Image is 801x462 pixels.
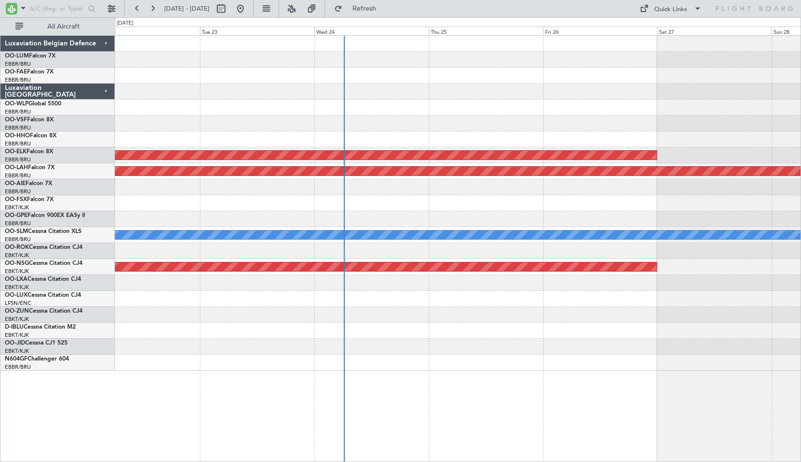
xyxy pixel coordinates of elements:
span: OO-FSX [5,197,27,202]
span: OO-NSG [5,260,29,266]
a: EBBR/BRU [5,220,31,227]
span: OO-FAE [5,69,27,75]
div: Sat 27 [657,27,772,35]
a: OO-GPEFalcon 900EX EASy II [5,213,85,218]
span: OO-ELK [5,149,27,155]
div: Tue 23 [200,27,314,35]
button: Refresh [330,1,388,16]
div: [DATE] [117,19,133,28]
div: Mon 22 [86,27,200,35]
span: OO-LAH [5,165,28,171]
span: OO-LXA [5,276,28,282]
span: D-IBLU [5,324,24,330]
a: OO-NSGCessna Citation CJ4 [5,260,83,266]
span: OO-LUX [5,292,28,298]
a: EBKT/KJK [5,204,29,211]
span: OO-AIE [5,181,26,187]
a: EBKT/KJK [5,284,29,291]
a: EBBR/BRU [5,156,31,163]
span: Refresh [344,5,385,12]
div: Thu 25 [429,27,543,35]
a: OO-SLMCessna Citation XLS [5,229,82,234]
a: EBBR/BRU [5,124,31,131]
a: OO-VSFFalcon 8X [5,117,54,123]
a: LFSN/ENC [5,300,31,307]
a: OO-ROKCessna Citation CJ4 [5,245,83,250]
a: EBKT/KJK [5,252,29,259]
span: OO-JID [5,340,25,346]
div: Fri 26 [543,27,658,35]
span: OO-SLM [5,229,28,234]
a: EBBR/BRU [5,236,31,243]
a: OO-ELKFalcon 8X [5,149,53,155]
a: N604GFChallenger 604 [5,356,69,362]
button: Quick Links [635,1,706,16]
a: EBKT/KJK [5,316,29,323]
div: Wed 24 [314,27,429,35]
input: A/C (Reg. or Type) [29,1,85,16]
a: EBBR/BRU [5,60,31,68]
span: [DATE] - [DATE] [164,4,210,13]
a: D-IBLUCessna Citation M2 [5,324,76,330]
a: OO-WLPGlobal 5500 [5,101,61,107]
a: OO-JIDCessna CJ1 525 [5,340,68,346]
span: OO-WLP [5,101,28,107]
a: OO-LXACessna Citation CJ4 [5,276,81,282]
a: OO-FSXFalcon 7X [5,197,54,202]
a: EBKT/KJK [5,332,29,339]
a: EBBR/BRU [5,140,31,147]
a: EBBR/BRU [5,188,31,195]
a: OO-ZUNCessna Citation CJ4 [5,308,83,314]
a: OO-AIEFalcon 7X [5,181,52,187]
span: OO-HHO [5,133,30,139]
a: EBBR/BRU [5,172,31,179]
span: OO-LUM [5,53,29,59]
a: OO-HHOFalcon 8X [5,133,56,139]
span: OO-ZUN [5,308,29,314]
a: OO-LAHFalcon 7X [5,165,55,171]
span: OO-ROK [5,245,29,250]
a: OO-LUMFalcon 7X [5,53,56,59]
a: EBKT/KJK [5,268,29,275]
span: N604GF [5,356,28,362]
a: EBBR/BRU [5,76,31,84]
a: EBBR/BRU [5,363,31,371]
span: OO-GPE [5,213,28,218]
span: OO-VSF [5,117,27,123]
a: EBBR/BRU [5,108,31,115]
a: EBKT/KJK [5,347,29,355]
div: Quick Links [654,5,687,14]
a: OO-FAEFalcon 7X [5,69,54,75]
button: All Aircraft [11,19,105,34]
span: All Aircraft [25,23,102,30]
a: OO-LUXCessna Citation CJ4 [5,292,81,298]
